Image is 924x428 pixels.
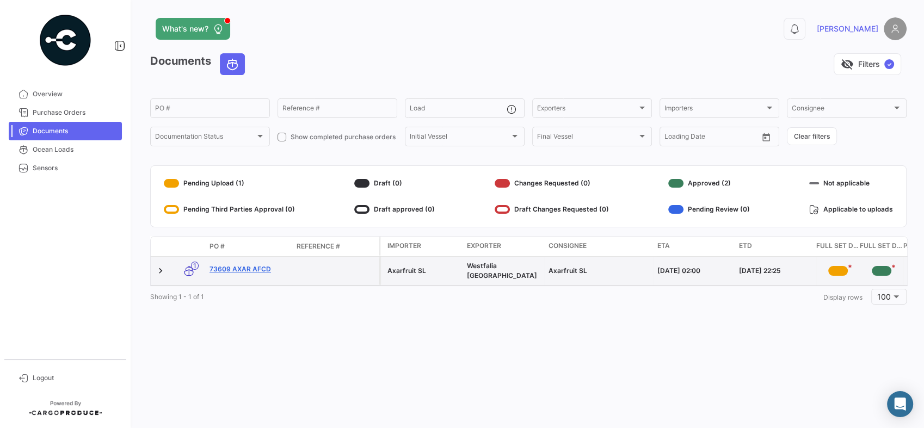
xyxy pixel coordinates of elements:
[884,59,894,69] span: ✓
[297,241,340,251] span: Reference #
[156,18,230,40] button: What's new?
[537,106,637,114] span: Exporters
[210,241,225,251] span: PO #
[664,134,680,142] input: From
[787,127,837,145] button: Clear filters
[668,175,750,192] div: Approved (2)
[816,241,860,252] span: Full Set Docs WFZA
[33,89,118,99] span: Overview
[381,237,463,256] datatable-header-cell: Importer
[537,134,637,142] span: Final Vessel
[467,261,540,281] div: Westfalia [GEOGRAPHIC_DATA]
[549,241,587,251] span: Consignee
[164,201,295,218] div: Pending Third Parties Approval (0)
[792,106,892,114] span: Consignee
[668,201,750,218] div: Pending Review (0)
[155,265,166,276] a: Expand/Collapse Row
[155,134,255,142] span: Documentation Status
[354,201,435,218] div: Draft approved (0)
[9,140,122,159] a: Ocean Loads
[887,391,913,417] div: Abrir Intercom Messenger
[657,241,670,251] span: ETA
[860,237,903,256] datatable-header-cell: Full Set Docs WFZA Finals
[173,242,205,251] datatable-header-cell: Transport mode
[33,145,118,154] span: Ocean Loads
[162,23,208,34] span: What's new?
[657,266,730,276] div: [DATE] 02:00
[495,175,609,192] div: Changes Requested (0)
[653,237,735,256] datatable-header-cell: ETA
[735,237,816,256] datatable-header-cell: ETD
[739,241,752,251] span: ETD
[823,293,863,301] span: Display rows
[150,53,248,75] h3: Documents
[33,163,118,173] span: Sensors
[809,201,893,218] div: Applicable to uploads
[877,292,891,301] span: 100
[150,293,204,301] span: Showing 1 - 1 of 1
[816,237,860,256] datatable-header-cell: Full Set Docs WFZA
[544,237,653,256] datatable-header-cell: Consignee
[860,241,903,252] span: Full Set Docs WFZA Finals
[467,241,501,251] span: Exporter
[9,122,122,140] a: Documents
[687,134,732,142] input: To
[809,175,893,192] div: Not applicable
[549,266,587,275] span: Axarfruit SL
[834,53,901,75] button: visibility_offFilters✓
[210,264,288,274] a: 73609 AXAR AFCD
[354,175,435,192] div: Draft (0)
[33,126,118,136] span: Documents
[220,54,244,75] button: Ocean
[817,23,878,34] span: [PERSON_NAME]
[664,106,765,114] span: Importers
[9,159,122,177] a: Sensors
[291,132,396,142] span: Show completed purchase orders
[38,13,93,67] img: powered-by.png
[739,266,812,276] div: [DATE] 22:25
[292,237,379,256] datatable-header-cell: Reference #
[33,108,118,117] span: Purchase Orders
[758,129,774,145] button: Open calendar
[387,241,421,251] span: Importer
[191,262,199,270] span: 1
[9,103,122,122] a: Purchase Orders
[841,58,854,71] span: visibility_off
[205,237,292,256] datatable-header-cell: PO #
[387,266,458,276] div: Axarfruit SL
[33,373,118,383] span: Logout
[495,201,609,218] div: Draft Changes Requested (0)
[164,175,295,192] div: Pending Upload (1)
[884,17,907,40] img: placeholder-user.png
[463,237,544,256] datatable-header-cell: Exporter
[410,134,510,142] span: Initial Vessel
[9,85,122,103] a: Overview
